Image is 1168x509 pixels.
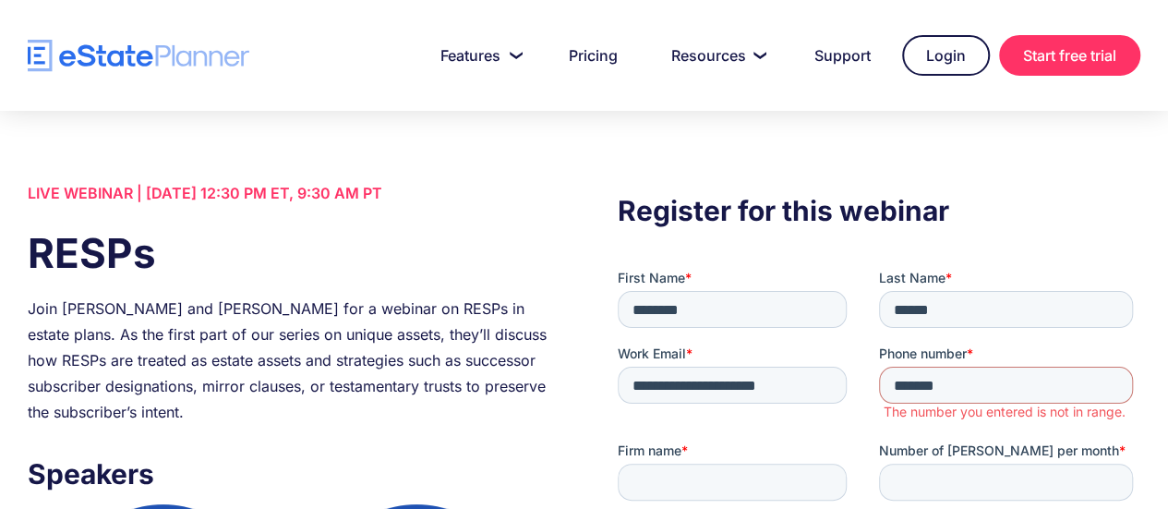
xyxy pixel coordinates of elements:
[618,189,1140,232] h3: Register for this webinar
[792,37,893,74] a: Support
[28,453,550,495] h3: Speakers
[28,224,550,282] h1: RESPs
[999,35,1140,76] a: Start free trial
[28,180,550,206] div: LIVE WEBINAR | [DATE] 12:30 PM ET, 9:30 AM PT
[547,37,640,74] a: Pricing
[418,37,537,74] a: Features
[649,37,783,74] a: Resources
[28,40,249,72] a: home
[902,35,990,76] a: Login
[28,296,550,425] div: Join [PERSON_NAME] and [PERSON_NAME] for a webinar on RESPs in estate plans. As the first part of...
